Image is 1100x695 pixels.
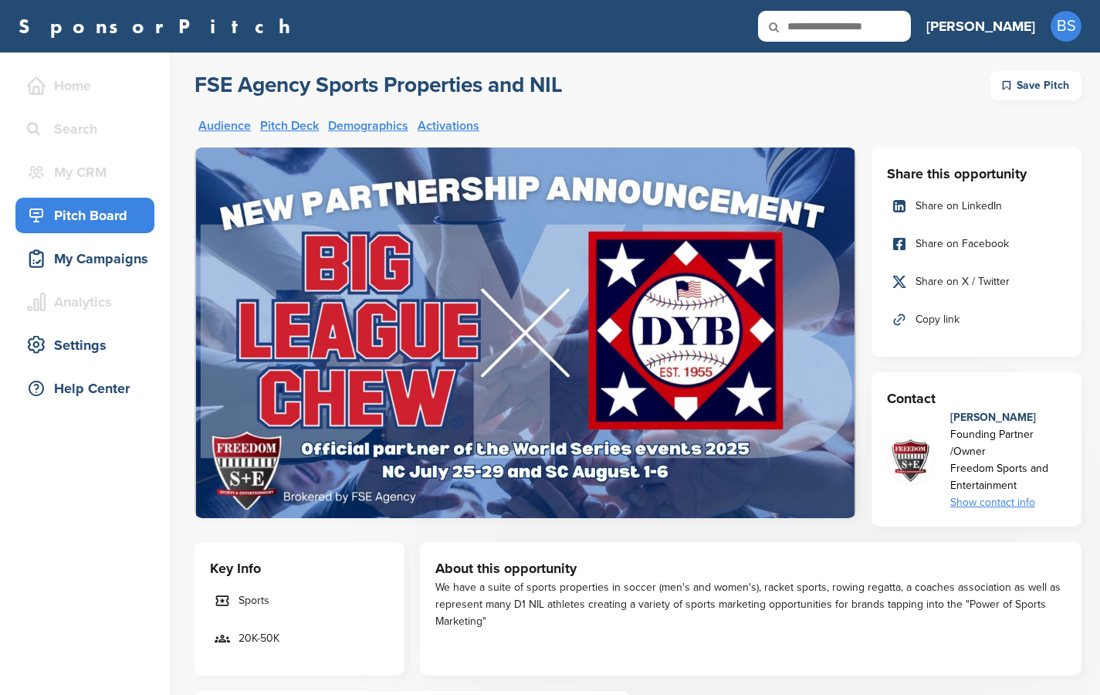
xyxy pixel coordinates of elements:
[195,147,856,518] img: Sponsorpitch &
[239,592,269,609] span: Sports
[15,154,154,190] a: My CRM
[23,375,154,402] div: Help Center
[990,71,1081,100] div: Save Pitch
[15,371,154,406] a: Help Center
[23,245,154,273] div: My Campaigns
[916,273,1010,290] span: Share on X / Twitter
[23,158,154,186] div: My CRM
[195,71,563,99] h2: FSE Agency Sports Properties and NIL
[15,68,154,103] a: Home
[19,16,300,36] a: SponsorPitch
[15,241,154,276] a: My Campaigns
[950,494,1066,511] div: Show contact info
[887,266,1066,298] a: Share on X / Twitter
[239,630,279,647] span: 20K-50K
[23,288,154,316] div: Analytics
[887,163,1066,185] h3: Share this opportunity
[916,311,960,328] span: Copy link
[15,327,154,363] a: Settings
[23,72,154,100] div: Home
[15,284,154,320] a: Analytics
[950,460,1066,494] div: Freedom Sports and Entertainment
[950,426,1066,460] div: Founding Partner /Owner
[328,120,408,132] a: Demographics
[887,388,1066,409] h3: Contact
[916,236,1009,253] span: Share on Facebook
[888,437,934,483] img: Freedom sports enterntainment logo white 5 copy
[435,558,1066,579] h3: About this opportunity
[418,120,479,132] a: Activations
[1051,11,1081,42] span: BS
[210,558,389,579] h3: Key Info
[260,120,319,132] a: Pitch Deck
[950,409,1066,426] div: [PERSON_NAME]
[23,331,154,359] div: Settings
[23,115,154,143] div: Search
[15,198,154,233] a: Pitch Board
[887,303,1066,336] a: Copy link
[916,198,1002,215] span: Share on LinkedIn
[887,190,1066,222] a: Share on LinkedIn
[23,202,154,229] div: Pitch Board
[195,71,563,100] a: FSE Agency Sports Properties and NIL
[198,120,251,132] a: Audience
[15,111,154,147] a: Search
[926,15,1035,37] h3: [PERSON_NAME]
[926,9,1035,43] a: [PERSON_NAME]
[435,579,1066,630] div: We have a suite of sports properties in soccer (men's and women's), racket sports, rowing regatta...
[887,228,1066,260] a: Share on Facebook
